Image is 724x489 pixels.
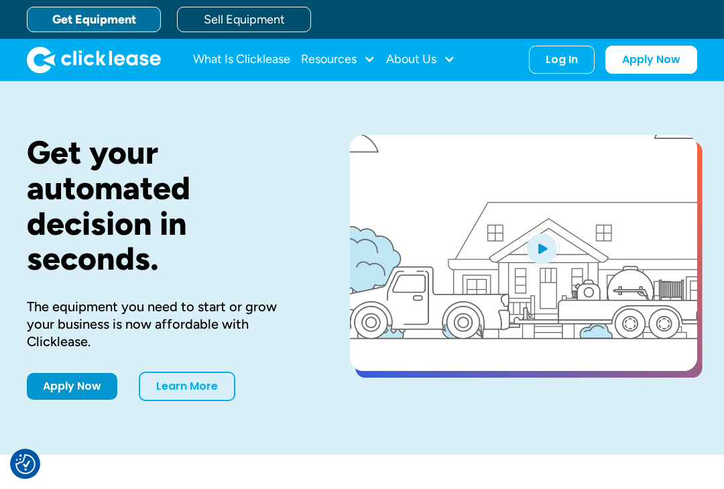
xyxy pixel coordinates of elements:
[546,53,578,66] div: Log In
[386,46,455,73] div: About Us
[524,229,560,267] img: Blue play button logo on a light blue circular background
[27,373,117,400] a: Apply Now
[301,46,375,73] div: Resources
[177,7,311,32] a: Sell Equipment
[27,46,161,73] img: Clicklease logo
[193,46,290,73] a: What Is Clicklease
[27,135,307,276] h1: Get your automated decision in seconds.
[27,46,161,73] a: home
[605,46,697,74] a: Apply Now
[27,7,161,32] a: Get Equipment
[27,298,307,350] div: The equipment you need to start or grow your business is now affordable with Clicklease.
[15,454,36,474] img: Revisit consent button
[15,454,36,474] button: Consent Preferences
[350,135,697,371] a: open lightbox
[139,372,235,401] a: Learn More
